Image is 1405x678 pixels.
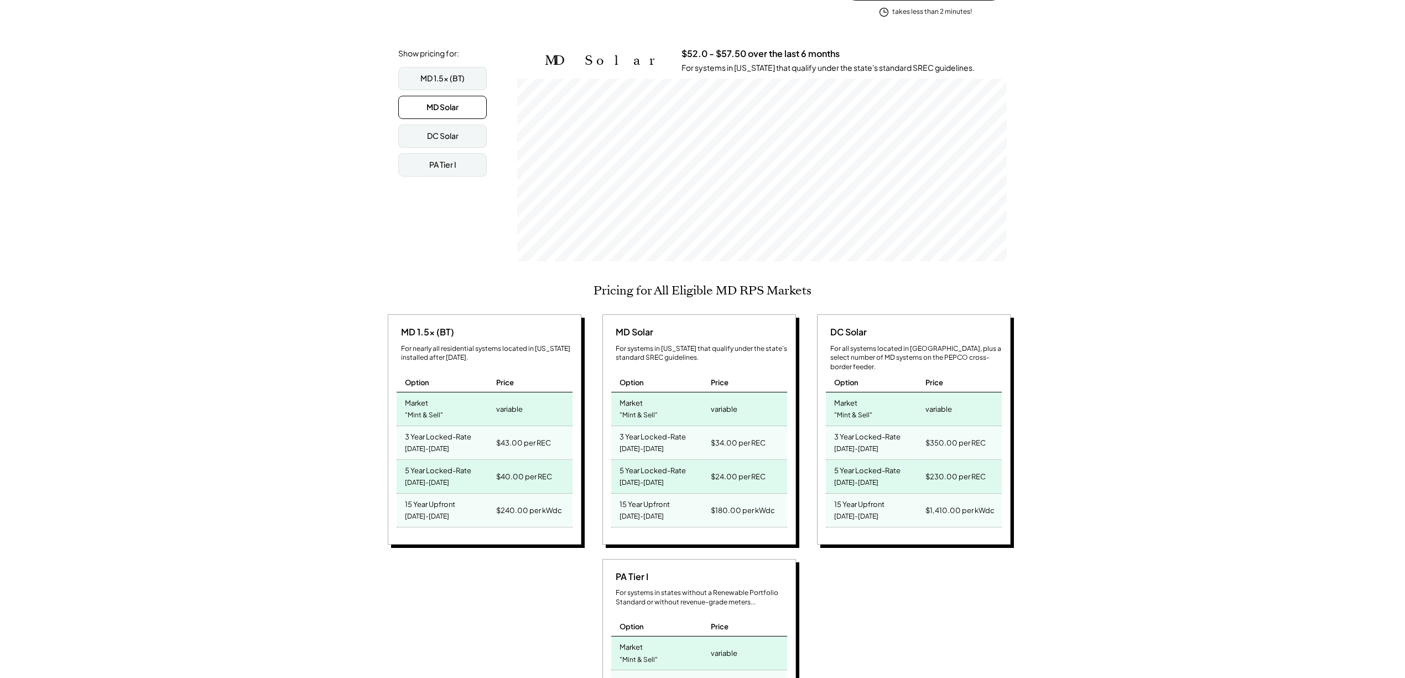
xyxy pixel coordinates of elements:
div: Market [620,639,643,652]
div: [DATE]-[DATE] [834,475,878,490]
div: For systems in [US_STATE] that qualify under the state's standard SREC guidelines. [681,63,975,74]
div: "Mint & Sell" [620,653,658,667]
h2: Pricing for All Eligible MD RPS Markets [594,283,811,298]
div: $180.00 per kWdc [711,503,775,518]
div: [DATE]-[DATE] [405,475,449,490]
div: MD 1.5x (BT) [420,73,465,84]
div: $240.00 per kWdc [496,503,562,518]
div: Option [834,377,858,387]
div: Price [711,377,728,387]
div: [DATE]-[DATE] [405,442,449,457]
div: Market [834,395,857,408]
div: variable [711,401,737,417]
div: MD Solar [426,102,459,113]
div: variable [711,645,737,661]
div: DC Solar [826,326,867,338]
div: 15 Year Upfront [405,496,455,509]
div: "Mint & Sell" [834,408,872,423]
div: $43.00 per REC [496,435,551,451]
div: 15 Year Upfront [834,496,884,509]
div: "Mint & Sell" [405,408,443,423]
div: $34.00 per REC [711,435,766,451]
div: 15 Year Upfront [620,496,670,509]
div: DC Solar [427,131,459,142]
div: takes less than 2 minutes! [892,7,972,17]
div: Option [405,377,429,387]
div: [DATE]-[DATE] [620,475,664,490]
div: Option [620,377,644,387]
div: Price [925,377,943,387]
div: Price [711,622,728,632]
div: For all systems located in [GEOGRAPHIC_DATA], plus a select number of MD systems on the PEPCO cro... [830,344,1002,372]
div: [DATE]-[DATE] [620,442,664,457]
div: Market [620,395,643,408]
div: $230.00 per REC [925,469,986,484]
div: PA Tier I [611,571,648,583]
div: PA Tier I [429,159,456,170]
div: variable [496,401,523,417]
div: "Mint & Sell" [620,408,658,423]
div: Price [496,377,514,387]
div: Market [405,395,428,408]
div: $40.00 per REC [496,469,552,484]
div: [DATE]-[DATE] [834,442,878,457]
div: [DATE]-[DATE] [620,509,664,524]
div: 5 Year Locked-Rate [834,463,901,475]
div: $350.00 per REC [925,435,986,451]
div: [DATE]-[DATE] [405,509,449,524]
div: 3 Year Locked-Rate [834,429,901,442]
h2: MD Solar [545,53,665,69]
div: 3 Year Locked-Rate [405,429,471,442]
div: Option [620,622,644,632]
div: MD 1.5x (BT) [397,326,454,338]
div: Show pricing for: [398,48,459,59]
div: 3 Year Locked-Rate [620,429,686,442]
h3: $52.0 - $57.50 over the last 6 months [681,48,840,60]
div: $24.00 per REC [711,469,766,484]
div: variable [925,401,952,417]
div: For systems in states without a Renewable Portfolio Standard or without revenue-grade meters... [616,588,787,607]
div: [DATE]-[DATE] [834,509,878,524]
div: For nearly all residential systems located in [US_STATE] installed after [DATE]. [401,344,573,363]
div: $1,410.00 per kWdc [925,503,995,518]
div: 5 Year Locked-Rate [620,463,686,475]
div: 5 Year Locked-Rate [405,463,471,475]
div: For systems in [US_STATE] that qualify under the state's standard SREC guidelines. [616,344,787,363]
div: MD Solar [611,326,653,338]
